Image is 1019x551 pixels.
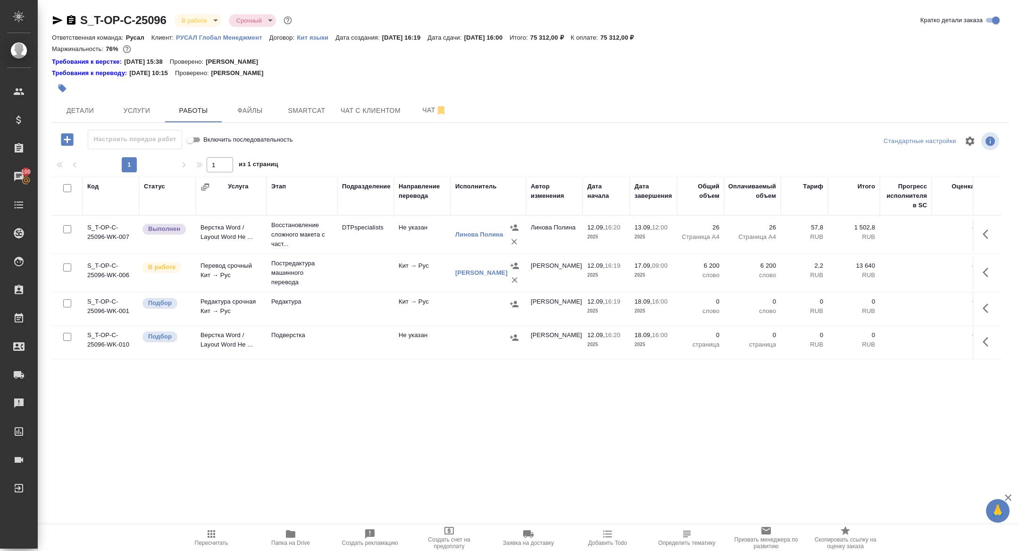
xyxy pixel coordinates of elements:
p: RUB [785,271,823,280]
p: 16:20 [605,331,620,339]
p: слово [729,271,776,280]
a: - [972,331,974,339]
button: В работе [179,17,210,25]
p: Редактура [271,297,333,306]
span: Работы [171,105,216,117]
span: Услуги [114,105,159,117]
p: Восстановление сложного макета с част... [271,220,333,249]
td: Не указан [394,326,451,359]
div: Общий объем [682,182,719,201]
p: Дата создания: [335,34,382,41]
p: слово [682,271,719,280]
span: Чат [412,104,457,116]
span: из 1 страниц [239,159,278,172]
a: Требования к переводу: [52,68,129,78]
div: Дата начала [587,182,625,201]
p: [DATE] 16:19 [382,34,428,41]
p: 18.09, [635,331,652,339]
p: слово [682,306,719,316]
span: Smartcat [284,105,329,117]
button: Призвать менеджера по развитию [727,525,806,551]
p: РУСАЛ Глобал Менеджмент [176,34,269,41]
p: 2025 [635,306,672,316]
a: Линова Полина [455,231,503,238]
div: Код [87,182,99,191]
div: Направление перевода [399,182,446,201]
span: Призвать менеджера по развитию [732,536,800,550]
span: Скопировать ссылку на оценку заказа [811,536,879,550]
p: 0 [833,297,875,306]
td: S_T-OP-C-25096-WK-006 [83,256,139,289]
p: 13 640 [833,261,875,271]
button: Скопировать ссылку на оценку заказа [806,525,885,551]
div: Подразделение [342,182,391,191]
p: страница [729,340,776,349]
p: 57,8 [785,223,823,232]
div: Дата завершения [635,182,672,201]
span: Заявка на доставку [503,540,554,546]
p: 26 [729,223,776,232]
button: Назначить [507,220,521,235]
p: [DATE] 16:00 [464,34,510,41]
button: Папка на Drive [251,525,330,551]
p: [PERSON_NAME] [211,68,270,78]
td: S_T-OP-C-25096-WK-007 [83,218,139,251]
td: Не указан [394,218,451,251]
td: [PERSON_NAME] [526,292,583,325]
p: RUB [833,232,875,242]
a: Кит языки [297,33,335,41]
div: Можно подбирать исполнителей [142,297,191,310]
p: Проверено: [175,68,211,78]
button: Скопировать ссылку [66,15,77,26]
button: Назначить [507,331,521,345]
span: Включить последовательность [203,135,293,144]
p: RUB [785,306,823,316]
p: К оплате: [571,34,601,41]
p: Ответственная команда: [52,34,126,41]
p: 2025 [635,340,672,349]
span: Папка на Drive [271,540,310,546]
p: 0 [833,331,875,340]
button: Срочный [234,17,265,25]
span: Пересчитать [195,540,228,546]
p: 1 502,8 [833,223,875,232]
p: Договор: [269,34,297,41]
p: 12.09, [587,224,605,231]
button: Здесь прячутся важные кнопки [977,331,1000,353]
a: - [972,224,974,231]
p: 16:20 [605,224,620,231]
div: Нажми, чтобы открыть папку с инструкцией [52,57,124,67]
p: 0 [729,297,776,306]
p: 2,2 [785,261,823,271]
div: split button [881,134,959,149]
button: Здесь прячутся важные кнопки [977,261,1000,284]
button: Удалить [508,273,522,287]
a: [PERSON_NAME] [455,269,508,276]
div: Этап [271,182,286,191]
a: S_T-OP-C-25096 [80,14,167,26]
p: 2025 [635,271,672,280]
p: 2025 [587,306,625,316]
span: Добавить Todo [588,540,627,546]
td: [PERSON_NAME] [526,256,583,289]
div: Автор изменения [531,182,578,201]
a: - [972,298,974,305]
td: S_T-OP-C-25096-WK-001 [83,292,139,325]
p: 12.09, [587,331,605,339]
p: 0 [682,297,719,306]
p: 26 [682,223,719,232]
svg: Отписаться [435,105,447,116]
p: 0 [785,331,823,340]
p: 0 [785,297,823,306]
button: Определить тематику [647,525,727,551]
button: Добавить работу [54,130,80,149]
p: RUB [833,340,875,349]
button: Скопировать ссылку для ЯМессенджера [52,15,63,26]
span: 100 [16,167,37,177]
p: RUB [833,306,875,316]
a: - [972,262,974,269]
p: 6 200 [729,261,776,271]
td: Кит → Рус [394,292,451,325]
td: Кит → Рус [394,256,451,289]
p: 2025 [587,340,625,349]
